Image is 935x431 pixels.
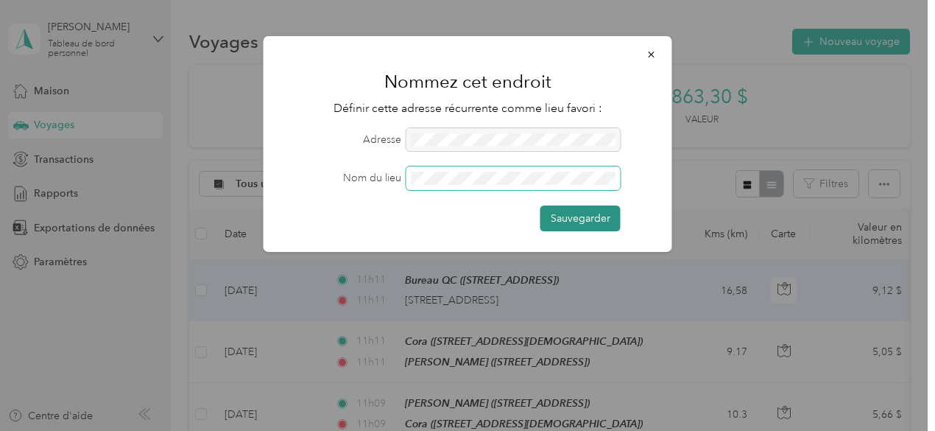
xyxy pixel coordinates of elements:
font: Définir cette adresse récurrente comme lieu favori : [334,101,602,116]
font: Sauvegarder [551,212,610,225]
iframe: Cadre de bouton de discussion Everlance-gr [853,348,935,431]
button: Sauvegarder [540,206,621,231]
font: Adresse [363,133,401,146]
font: Nom du lieu [343,172,401,184]
font: Nommez cet endroit [384,71,551,92]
